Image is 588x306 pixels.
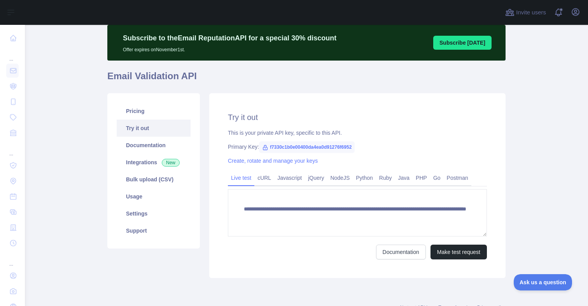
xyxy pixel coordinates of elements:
a: Javascript [274,172,305,184]
a: Documentation [117,137,191,154]
a: Java [395,172,413,184]
h1: Email Validation API [107,70,506,89]
h2: Try it out [228,112,487,123]
iframe: Toggle Customer Support [514,274,572,290]
div: This is your private API key, specific to this API. [228,129,487,137]
button: Invite users [504,6,548,19]
a: Create, rotate and manage your keys [228,158,318,164]
a: Support [117,222,191,239]
div: ... [6,47,19,62]
a: jQuery [305,172,327,184]
a: Pricing [117,103,191,120]
button: Make test request [430,245,487,259]
button: Subscribe [DATE] [433,36,492,50]
a: Ruby [376,172,395,184]
a: Settings [117,205,191,222]
div: Primary Key: [228,143,487,151]
span: Invite users [516,8,546,17]
a: Go [430,172,444,184]
p: Offer expires on November 1st. [123,43,336,53]
a: Postman [444,172,471,184]
span: f7330c1b0e00400da4ea0d91276f6952 [259,141,355,153]
a: Documentation [376,245,426,259]
span: New [162,159,180,167]
a: Python [353,172,376,184]
a: PHP [413,172,430,184]
a: Integrations New [117,154,191,171]
a: Live test [228,172,254,184]
div: ... [6,141,19,157]
p: Subscribe to the Email Reputation API for a special 30 % discount [123,33,336,43]
a: Try it out [117,120,191,137]
a: Bulk upload (CSV) [117,171,191,188]
a: Usage [117,188,191,205]
a: cURL [254,172,274,184]
a: NodeJS [327,172,353,184]
div: ... [6,252,19,267]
